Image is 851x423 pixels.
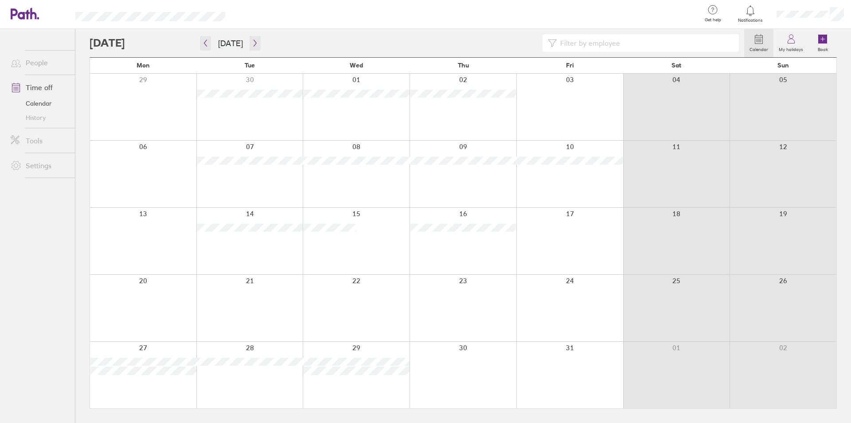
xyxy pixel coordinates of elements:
[4,132,75,150] a: Tools
[777,62,789,69] span: Sun
[4,79,75,96] a: Time off
[808,29,837,57] a: Book
[245,62,255,69] span: Tue
[211,36,250,51] button: [DATE]
[773,29,808,57] a: My holidays
[671,62,681,69] span: Sat
[773,44,808,52] label: My holidays
[699,17,727,23] span: Get help
[4,54,75,71] a: People
[350,62,363,69] span: Wed
[4,96,75,111] a: Calendar
[458,62,469,69] span: Thu
[736,18,765,23] span: Notifications
[744,44,773,52] label: Calendar
[566,62,574,69] span: Fri
[744,29,773,57] a: Calendar
[4,157,75,174] a: Settings
[812,44,833,52] label: Book
[736,4,765,23] a: Notifications
[4,111,75,125] a: History
[137,62,150,69] span: Mon
[557,35,734,51] input: Filter by employee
